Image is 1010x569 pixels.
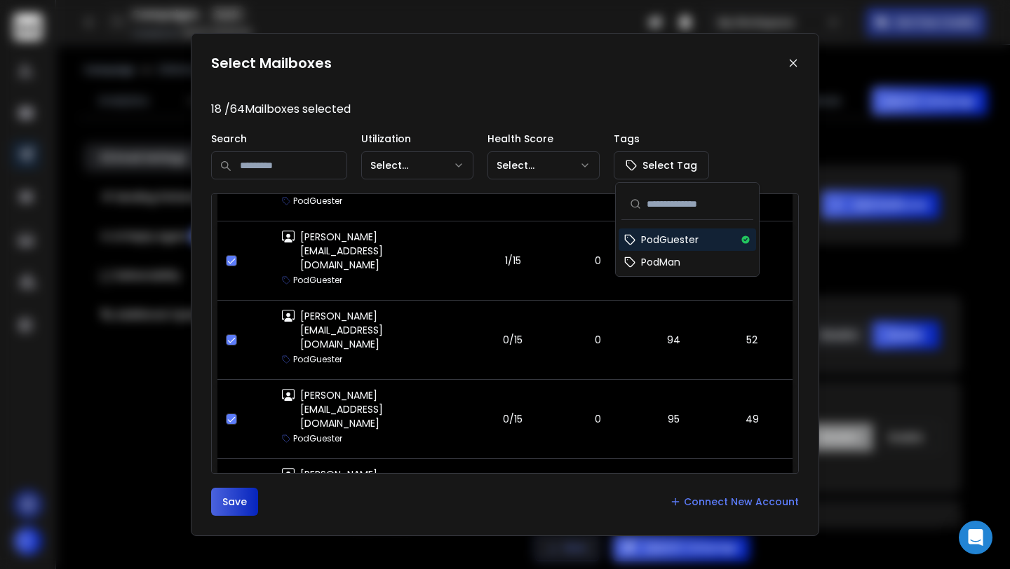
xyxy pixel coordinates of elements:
td: 52 [711,458,793,537]
td: 52 [711,300,793,379]
div: Open Intercom Messenger [959,521,992,554]
td: 49 [711,379,793,458]
td: 94 [636,458,711,537]
button: Save [211,488,258,516]
p: 0 [568,412,628,426]
p: 0 [568,254,628,268]
p: [PERSON_NAME][EMAIL_ADDRESS][DOMAIN_NAME] [300,309,457,351]
p: PodGuester [293,433,342,444]
td: 0/15 [466,458,560,537]
a: Connect New Account [670,495,799,509]
p: Health Score [487,132,600,146]
button: Select... [361,151,473,179]
p: 18 / 64 Mailboxes selected [211,101,799,118]
p: Search [211,132,347,146]
p: [PERSON_NAME][EMAIL_ADDRESS][DOMAIN_NAME] [300,467,457,509]
p: PodGuester [293,275,342,286]
td: 0/15 [466,300,560,379]
button: Select Tag [614,151,709,179]
p: PodGuester [293,354,342,365]
p: Tags [614,132,709,146]
td: 95 [636,379,711,458]
button: Select... [487,151,600,179]
p: 0 [568,333,628,347]
p: Utilization [361,132,473,146]
td: 1/15 [466,221,560,300]
p: [PERSON_NAME][EMAIL_ADDRESS][DOMAIN_NAME] [300,230,457,272]
td: 0/15 [466,379,560,458]
span: PodMan [641,255,680,269]
p: [PERSON_NAME][EMAIL_ADDRESS][DOMAIN_NAME] [300,388,457,430]
span: PodGuester [641,233,699,247]
td: 94 [636,300,711,379]
p: PodGuester [293,196,342,207]
h1: Select Mailboxes [211,53,332,73]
